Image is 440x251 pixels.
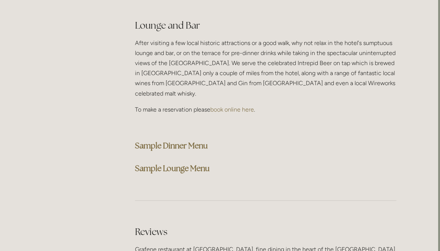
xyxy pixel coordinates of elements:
p: After visiting a few local historic attractions or a good walk, why not relax in the hotel's sump... [135,38,396,99]
a: book online here [210,106,254,113]
a: Sample Dinner Menu [135,141,208,151]
h2: Lounge and Bar [135,19,396,32]
a: Sample Lounge Menu [135,163,210,173]
h2: Reviews [135,225,396,238]
p: To make a reservation please . [135,104,396,115]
